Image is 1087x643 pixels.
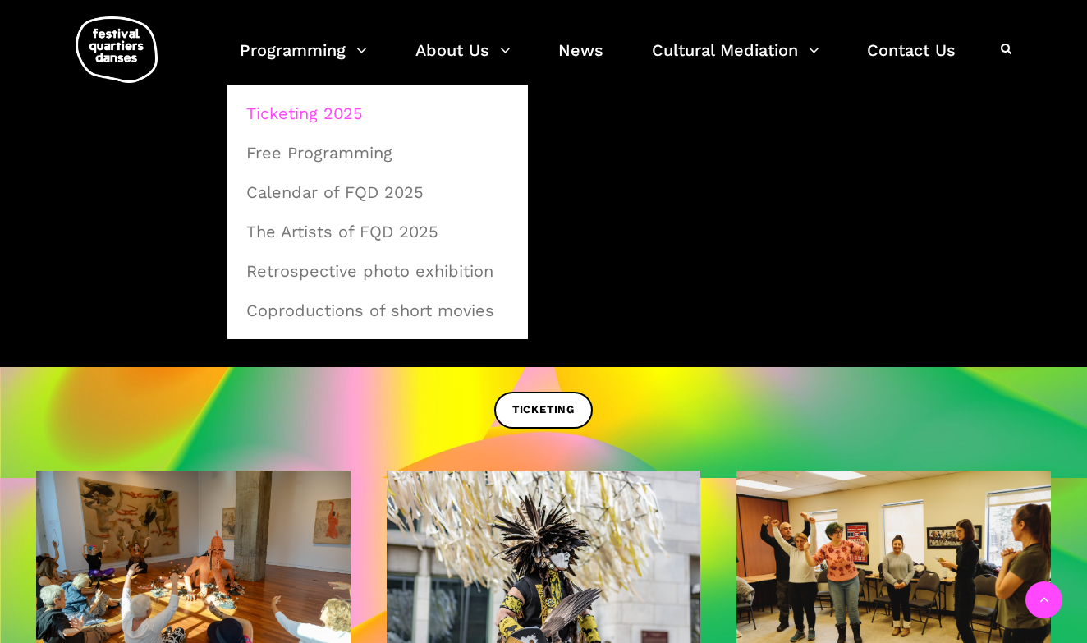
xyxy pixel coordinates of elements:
[236,94,519,132] a: Ticketing 2025
[236,173,519,211] a: Calendar of FQD 2025
[512,402,575,419] span: TICKETING
[867,36,956,85] a: Contact Us
[236,213,519,250] a: The Artists of FQD 2025
[236,292,519,329] a: Coproductions of short movies
[240,36,367,85] a: Programming
[652,36,819,85] a: Cultural Mediation
[415,36,511,85] a: About Us
[236,252,519,290] a: Retrospective photo exhibition
[494,392,593,429] a: TICKETING
[236,134,519,172] a: Free Programming
[76,16,158,83] img: logo-fqd-med
[558,36,603,85] a: News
